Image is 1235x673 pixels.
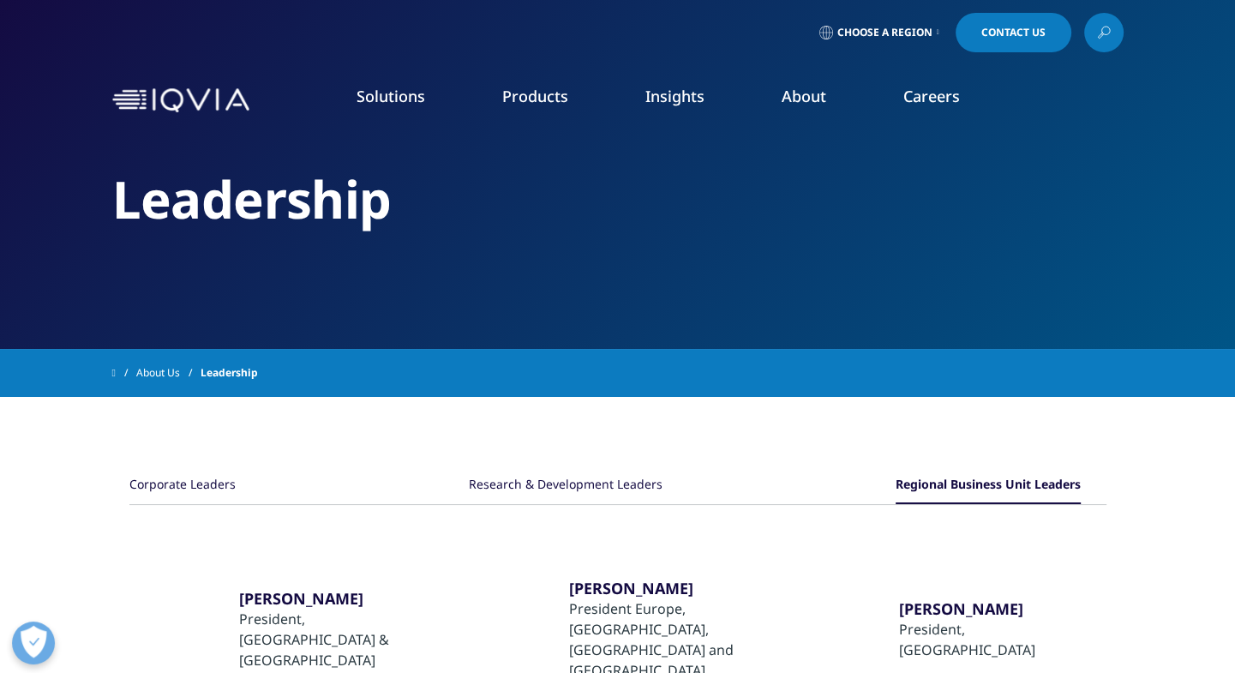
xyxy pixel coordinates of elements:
[569,578,768,598] a: ​[PERSON_NAME]
[469,467,662,504] button: Research & Development Leaders
[645,86,704,106] a: Insights
[239,609,438,670] div: ​President, [GEOGRAPHIC_DATA] & [GEOGRAPHIC_DATA]
[357,86,425,106] a: Solutions
[136,358,201,388] a: About Us
[899,598,1098,619] a: [PERSON_NAME]
[12,622,55,664] button: Open Preferences
[837,26,932,39] span: Choose a Region
[782,86,826,106] a: About
[239,588,438,609] a: [PERSON_NAME]
[899,619,1098,660] div: ​President, [GEOGRAPHIC_DATA]
[903,86,960,106] a: Careers
[256,60,1124,141] nav: Primary
[896,467,1081,504] button: Regional Business Unit Leaders
[129,467,236,504] button: Corporate Leaders
[956,13,1071,52] a: Contact Us
[201,358,258,388] span: Leadership
[981,27,1046,38] span: Contact Us
[112,167,1124,231] h2: Leadership
[112,88,249,113] img: IQVIA Healthcare Information Technology and Pharma Clinical Research Company
[502,86,568,106] a: Products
